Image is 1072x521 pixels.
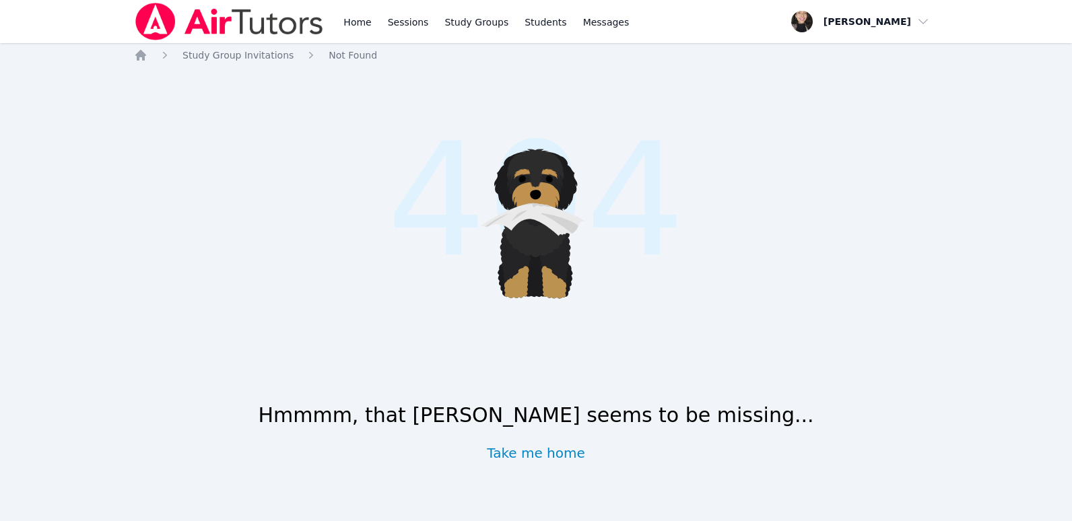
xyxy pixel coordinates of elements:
span: Messages [583,15,630,29]
span: Study Group Invitations [182,50,294,61]
a: Study Group Invitations [182,48,294,62]
span: 404 [387,83,685,318]
a: Not Found [329,48,377,62]
nav: Breadcrumb [134,48,938,62]
img: Air Tutors [134,3,325,40]
span: Not Found [329,50,377,61]
a: Take me home [487,444,585,462]
h1: Hmmmm, that [PERSON_NAME] seems to be missing... [258,403,813,427]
